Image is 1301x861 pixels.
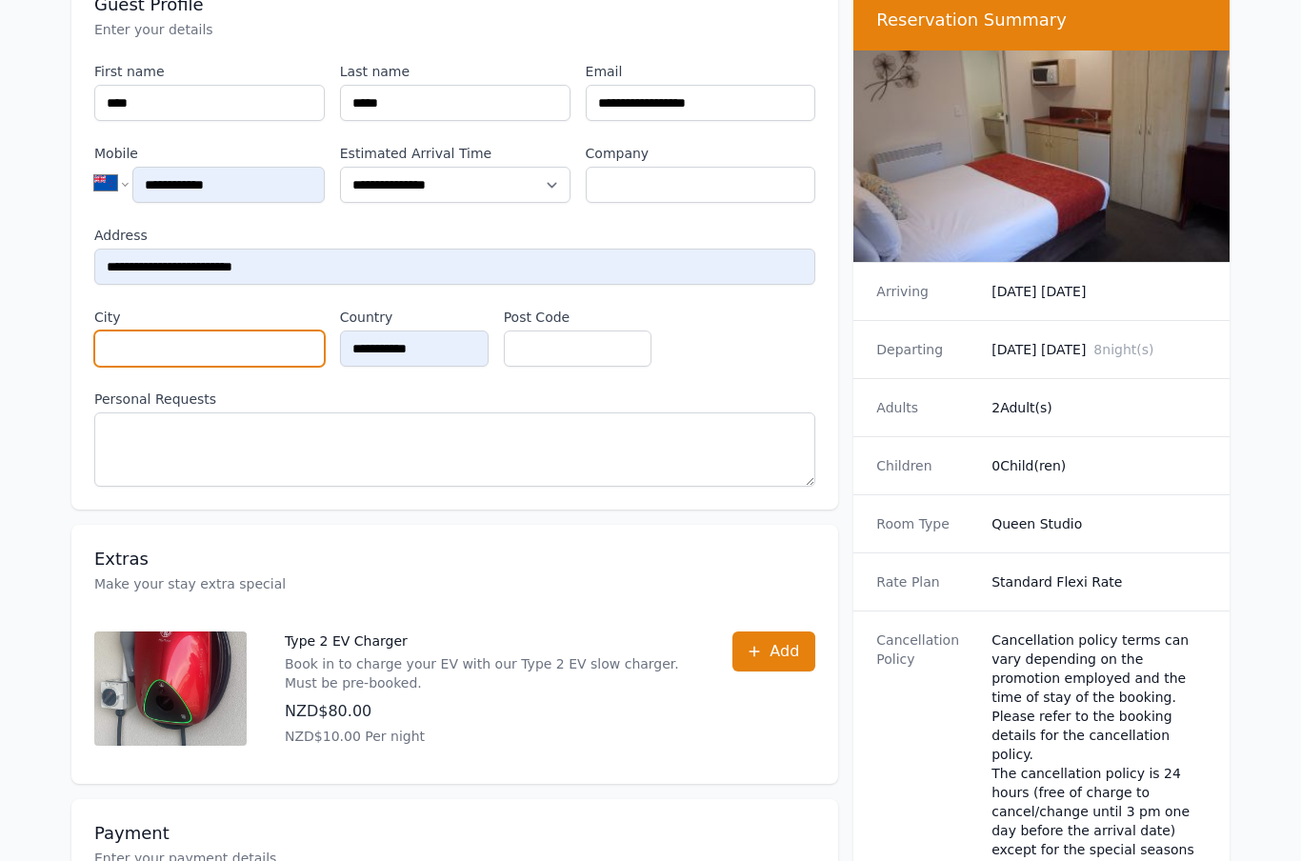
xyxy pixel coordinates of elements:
dt: Room Type [876,514,976,533]
p: NZD$10.00 Per night [285,727,694,746]
dd: [DATE] [DATE] [991,282,1207,301]
p: Type 2 EV Charger [285,631,694,651]
label: Address [94,226,815,245]
dd: Queen Studio [991,514,1207,533]
dd: Standard Flexi Rate [991,572,1207,591]
p: Make your stay extra special [94,574,815,593]
dd: [DATE] [DATE] [991,340,1207,359]
dt: Adults [876,398,976,417]
img: Queen Studio [853,50,1230,262]
span: Add [770,640,799,663]
label: City [94,308,325,327]
label: Last name [340,62,570,81]
dt: Children [876,456,976,475]
dt: Arriving [876,282,976,301]
label: Country [340,308,489,327]
label: Mobile [94,144,325,163]
label: First name [94,62,325,81]
h3: Extras [94,548,815,571]
dd: 0 Child(ren) [991,456,1207,475]
p: Enter your details [94,20,815,39]
p: Book in to charge your EV with our Type 2 EV slow charger. Must be pre-booked. [285,654,694,692]
span: 8 night(s) [1093,342,1153,357]
h3: Payment [94,822,815,845]
label: Personal Requests [94,390,815,409]
p: NZD$80.00 [285,700,694,723]
dt: Departing [876,340,976,359]
h3: Reservation Summary [876,9,1207,31]
dd: 2 Adult(s) [991,398,1207,417]
label: Estimated Arrival Time [340,144,570,163]
button: Add [732,631,815,671]
label: Company [586,144,816,163]
label: Post Code [504,308,652,327]
dt: Rate Plan [876,572,976,591]
label: Email [586,62,816,81]
img: Type 2 EV Charger [94,631,247,746]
